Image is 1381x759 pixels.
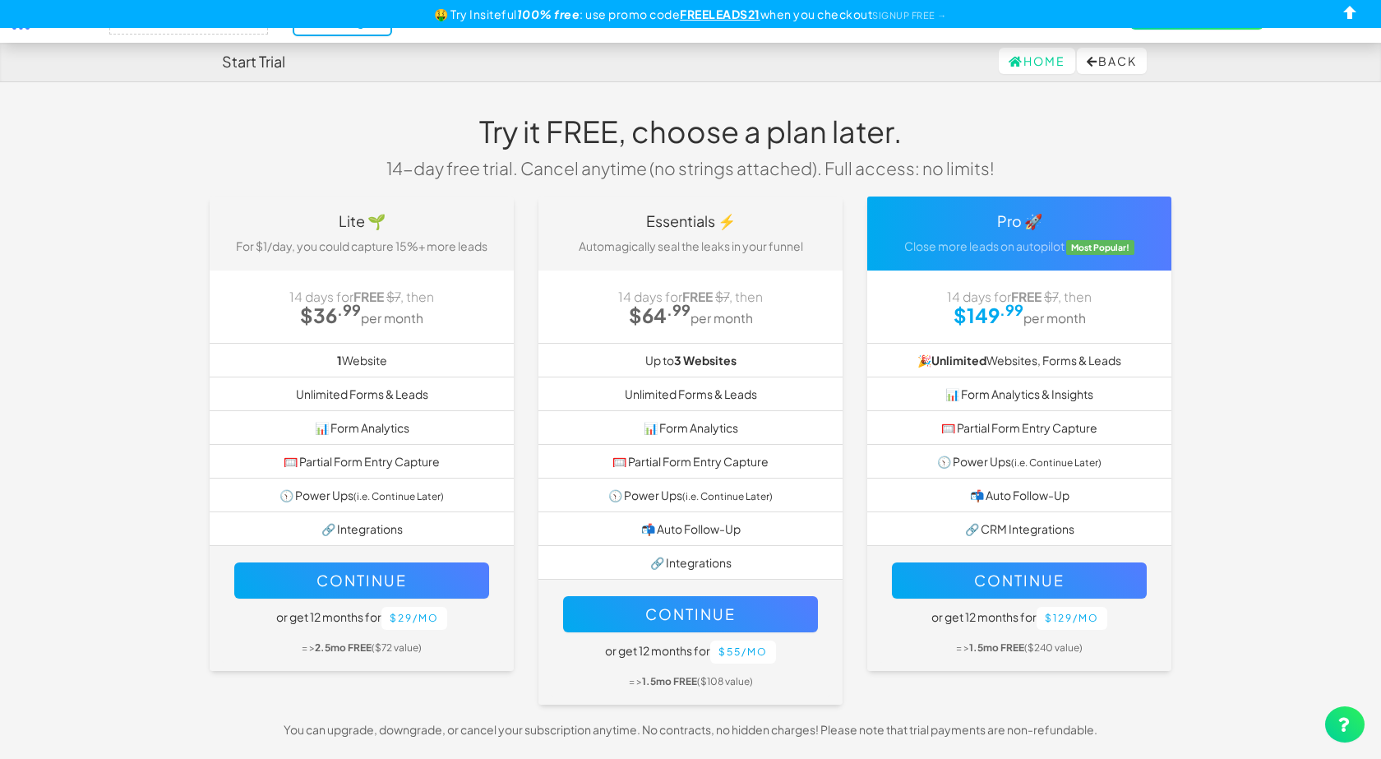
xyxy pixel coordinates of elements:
[551,213,830,229] h4: Essentials ⚡
[880,213,1159,229] h4: Pro 🚀
[867,377,1171,411] li: 📊 Form Analytics & Insights
[222,53,285,70] h4: Start Trial
[374,156,1007,180] p: 14-day free trial. Cancel anytime (no strings attached). Full access: no limits!
[629,303,690,327] strong: $64
[337,353,342,368] b: 1
[629,675,753,687] small: = > ($108 value)
[682,289,713,304] strong: FREE
[1000,300,1023,319] sup: .99
[210,444,514,479] li: 🥅 Partial Form Entry Capture
[302,641,422,654] small: = > ($72 value)
[931,353,986,368] strong: Unlimited
[210,511,514,546] li: 🔗 Integrations
[1044,289,1058,304] strike: $7
[667,300,690,319] sup: .99
[867,511,1171,546] li: 🔗 CRM Integrations
[642,675,697,687] b: 1.5mo FREE
[210,343,514,377] li: Website
[904,238,1065,253] span: Close more leads on autopilot
[999,48,1075,74] a: Home
[674,353,737,368] b: 3 Websites
[715,289,729,304] strike: $7
[361,310,423,326] small: per month
[538,444,843,479] li: 🥅 Partial Form Entry Capture
[680,7,760,21] u: FREELEADS21
[710,641,776,664] button: $55/mo
[690,310,753,326] small: per month
[353,490,444,502] small: (i.e. Continue Later)
[867,444,1171,479] li: 🕥 Power Ups
[538,478,843,512] li: 🕥 Power Ups
[197,721,1184,738] p: You can upgrade, downgrade, or cancel your subscription anytime. No contracts, no hidden charges!...
[300,303,361,327] strong: $36
[538,545,843,580] li: 🔗 Integrations
[1077,48,1147,74] button: Back
[563,596,818,632] button: Continue
[956,641,1083,654] small: = > ($240 value)
[867,343,1171,377] li: 🎉 Websites, Forms & Leads
[682,490,773,502] small: (i.e. Continue Later)
[867,478,1171,512] li: 📬 Auto Follow-Up
[381,607,447,630] button: $29/mo
[538,343,843,377] li: Up to
[315,641,372,654] b: 2.5mo FREE
[969,641,1024,654] b: 1.5mo FREE
[538,410,843,445] li: 📊 Form Analytics
[517,7,580,21] b: 100% free
[1011,289,1042,304] strong: FREE
[353,289,384,304] strong: FREE
[222,213,501,229] h4: Lite 🌱
[538,377,843,411] li: Unlimited Forms & Leads
[892,607,1147,630] h5: or get 12 months for
[289,289,434,304] span: 14 days for , then
[538,511,843,546] li: 📬 Auto Follow-Up
[892,562,1147,599] button: Continue
[1011,456,1102,469] small: (i.e. Continue Later)
[222,238,501,254] p: For $1/day, you could capture 15%+ more leads
[947,289,1092,304] span: 14 days for , then
[551,238,830,254] p: Automagically seal the leaks in your funnel
[234,607,489,630] h5: or get 12 months for
[563,641,818,664] h5: or get 12 months for
[234,562,489,599] button: Continue
[210,478,514,512] li: 🕥 Power Ups
[374,115,1007,148] h1: Try it FREE, choose a plan later.
[1066,240,1135,255] span: Most Popular!
[337,300,361,319] sup: .99
[210,377,514,411] li: Unlimited Forms & Leads
[954,303,1023,327] strong: $149
[1023,310,1086,326] small: per month
[872,10,947,21] a: SIGNUP FREE →
[1037,607,1107,630] button: $129/mo
[618,289,763,304] span: 14 days for , then
[386,289,400,304] strike: $7
[210,410,514,445] li: 📊 Form Analytics
[867,410,1171,445] li: 🥅 Partial Form Entry Capture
